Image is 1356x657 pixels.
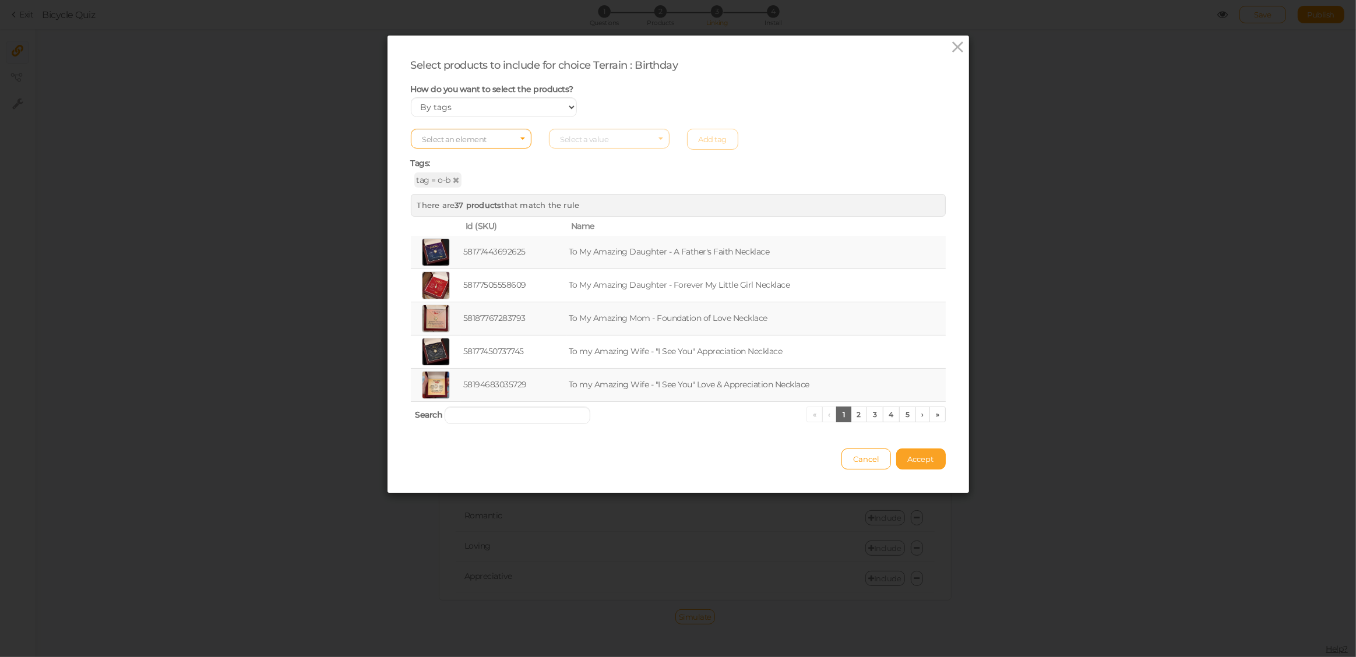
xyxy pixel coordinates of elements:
td: 58177443692625 [461,236,566,269]
span: Accept [908,454,934,464]
td: To My Amazing Daughter - Forever My Little Girl Necklace [566,269,946,302]
span: Name [571,221,595,231]
span: tag = o-b [414,172,462,188]
span: There are [417,200,455,210]
td: To My Amazing Daughter - A Father's Faith Necklace [566,236,946,269]
td: 58194683035729 [461,369,566,402]
span: Select box activate [411,129,531,149]
td: 58177505558609 [461,269,566,302]
span: Id (SKU) [466,221,497,231]
span: Search [415,409,443,420]
a: 1 [836,407,851,422]
a: » [929,407,946,422]
div: Select products to include for choice Terrain : Birthday [411,59,946,72]
td: 58177450737745 [461,335,566,369]
td: 58187767283793 [461,302,566,335]
b: 37 products [455,200,501,210]
span: Select an element [422,135,487,144]
span: that match the rule [502,200,580,210]
span: Cancel [853,454,879,464]
td: To my Amazing Wife - "I See You" Love & Appreciation Necklace [566,369,946,402]
button: Accept [896,448,946,469]
span: How do you want to select the products? [411,84,574,94]
a: › [915,407,931,422]
a: 5 [899,407,916,422]
td: To my Amazing Wife - "I See You" Appreciation Necklace [566,335,946,369]
a: 4 [883,407,900,422]
td: To My Amazing Mom - Foundation of Love Necklace [566,302,946,335]
button: Cancel [841,448,891,469]
span: Tags: [411,158,431,168]
a: 2 [851,407,868,422]
a: 3 [867,407,883,422]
